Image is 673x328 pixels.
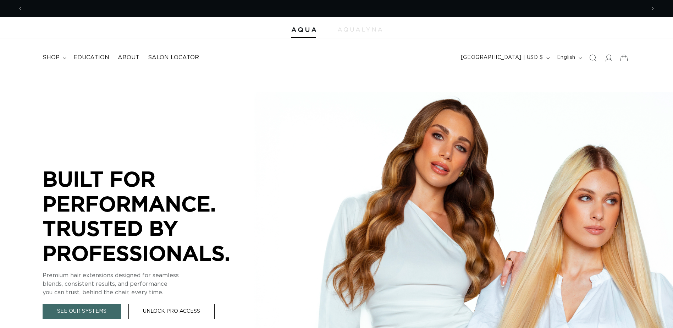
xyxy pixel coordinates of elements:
[148,54,199,61] span: Salon Locator
[461,54,543,61] span: [GEOGRAPHIC_DATA] | USD $
[144,50,203,66] a: Salon Locator
[43,54,60,61] span: shop
[38,50,69,66] summary: shop
[557,54,575,61] span: English
[73,54,109,61] span: Education
[43,304,121,319] a: See Our Systems
[12,2,28,15] button: Previous announcement
[69,50,114,66] a: Education
[457,51,553,65] button: [GEOGRAPHIC_DATA] | USD $
[338,27,382,32] img: aqualyna.com
[585,50,601,66] summary: Search
[43,166,255,265] p: BUILT FOR PERFORMANCE. TRUSTED BY PROFESSIONALS.
[291,27,316,32] img: Aqua Hair Extensions
[118,54,139,61] span: About
[553,51,585,65] button: English
[645,2,661,15] button: Next announcement
[43,271,255,297] p: Premium hair extensions designed for seamless blends, consistent results, and performance you can...
[114,50,144,66] a: About
[128,304,215,319] a: Unlock Pro Access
